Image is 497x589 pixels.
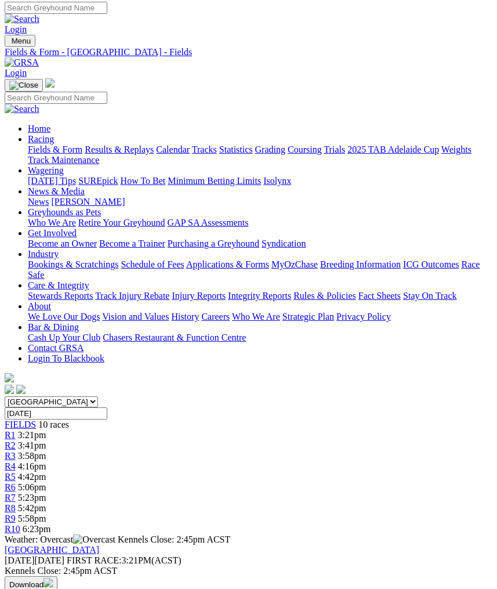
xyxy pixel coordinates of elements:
[5,503,16,513] a: R8
[121,176,166,186] a: How To Bet
[28,312,100,321] a: We Love Our Dogs
[5,514,16,523] span: R9
[5,451,16,461] a: R3
[18,493,46,503] span: 5:23pm
[18,514,46,523] span: 5:58pm
[28,259,492,280] div: Industry
[28,186,85,196] a: News & Media
[23,524,51,534] span: 6:23pm
[293,291,356,301] a: Rules & Policies
[28,144,82,154] a: Fields & Form
[5,524,20,534] a: R10
[18,482,46,492] span: 5:06pm
[28,239,492,249] div: Get Involved
[228,291,291,301] a: Integrity Reports
[5,47,492,57] a: Fields & Form - [GEOGRAPHIC_DATA] - Fields
[320,259,401,269] a: Breeding Information
[28,280,89,290] a: Care & Integrity
[5,385,14,394] img: facebook.svg
[255,144,285,154] a: Grading
[28,259,118,269] a: Bookings & Scratchings
[5,440,16,450] span: R2
[219,144,253,154] a: Statistics
[18,430,46,440] span: 3:21pm
[103,333,246,342] a: Chasers Restaurant & Function Centre
[16,385,26,394] img: twitter.svg
[95,291,169,301] a: Track Injury Rebate
[5,2,107,14] input: Search
[5,566,492,576] div: Kennels Close: 2:45pm ACST
[5,534,118,544] span: Weather: Overcast
[5,24,27,34] a: Login
[85,144,154,154] a: Results & Replays
[171,312,199,321] a: History
[271,259,318,269] a: MyOzChase
[347,144,439,154] a: 2025 TAB Adelaide Cup
[324,144,345,154] a: Trials
[18,440,46,450] span: 3:41pm
[5,482,16,492] span: R6
[5,92,107,104] input: Search
[5,420,36,429] a: FIELDS
[28,176,492,186] div: Wagering
[28,218,76,227] a: Who We Are
[28,353,104,363] a: Login To Blackbook
[28,291,93,301] a: Stewards Reports
[201,312,230,321] a: Careers
[28,176,76,186] a: [DATE] Tips
[121,259,184,269] a: Schedule of Fees
[102,312,169,321] a: Vision and Values
[168,239,259,248] a: Purchasing a Greyhound
[12,37,31,45] span: Menu
[51,197,125,207] a: [PERSON_NAME]
[18,451,46,461] span: 3:58pm
[28,333,492,343] div: Bar & Dining
[172,291,226,301] a: Injury Reports
[5,430,16,440] a: R1
[28,207,101,217] a: Greyhounds as Pets
[67,555,182,565] span: 3:21PM(ACST)
[28,239,97,248] a: Become an Owner
[28,312,492,322] div: About
[28,197,492,207] div: News & Media
[28,197,49,207] a: News
[336,312,391,321] a: Privacy Policy
[28,322,79,332] a: Bar & Dining
[5,461,16,471] a: R4
[403,259,459,269] a: ICG Outcomes
[5,14,39,24] img: Search
[67,555,121,565] span: FIRST RACE:
[358,291,401,301] a: Fact Sheets
[288,144,322,154] a: Coursing
[5,57,39,68] img: GRSA
[168,218,249,227] a: GAP SA Assessments
[118,534,230,544] span: Kennels Close: 2:45pm ACST
[28,228,77,238] a: Get Involved
[5,104,39,114] img: Search
[403,291,456,301] a: Stay On Track
[282,312,334,321] a: Strategic Plan
[28,144,492,165] div: Racing
[18,503,46,513] span: 5:42pm
[28,343,84,353] a: Contact GRSA
[262,239,306,248] a: Syndication
[28,259,480,280] a: Race Safe
[28,124,50,133] a: Home
[28,134,54,144] a: Racing
[168,176,261,186] a: Minimum Betting Limits
[5,407,107,420] input: Select date
[28,249,59,259] a: Industry
[5,472,16,482] a: R5
[5,373,14,382] img: logo-grsa-white.png
[38,420,69,429] span: 10 races
[441,144,471,154] a: Weights
[5,555,35,565] span: [DATE]
[192,144,217,154] a: Tracks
